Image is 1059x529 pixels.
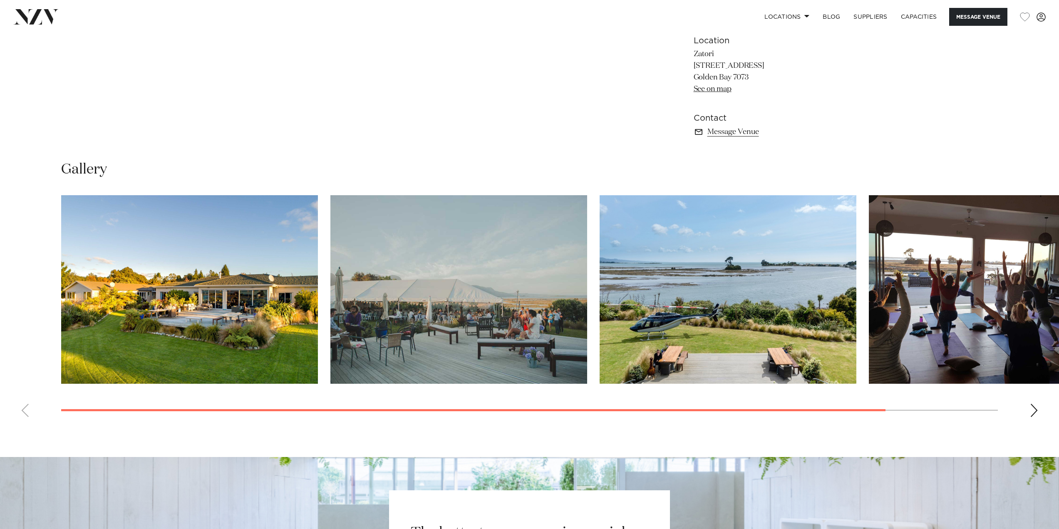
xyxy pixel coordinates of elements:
swiper-slide: 1 / 4 [61,195,318,384]
p: Zatori [STREET_ADDRESS] Golden Bay 7073 [694,49,829,95]
a: Locations [758,8,816,26]
a: SUPPLIERS [847,8,894,26]
a: See on map [694,85,732,93]
h6: Contact [694,112,829,124]
h2: Gallery [61,160,107,179]
button: Message Venue [949,8,1007,26]
img: nzv-logo.png [13,9,59,24]
h6: Location [694,35,829,47]
a: BLOG [816,8,847,26]
swiper-slide: 2 / 4 [330,195,587,384]
swiper-slide: 3 / 4 [600,195,856,384]
a: Message Venue [694,126,829,138]
a: Capacities [894,8,944,26]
